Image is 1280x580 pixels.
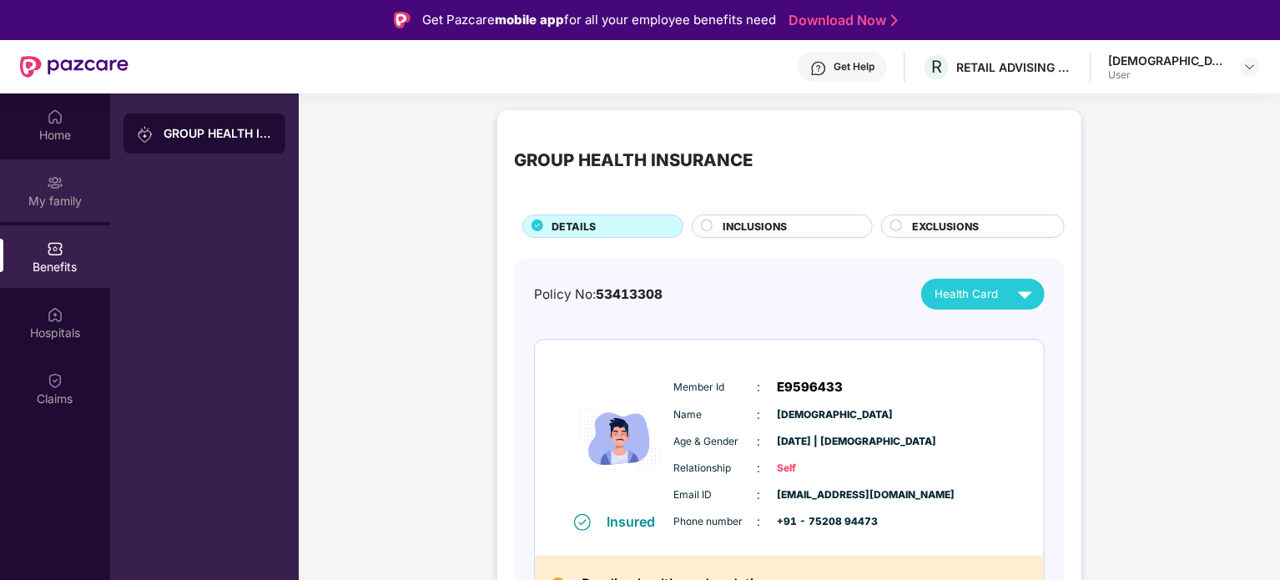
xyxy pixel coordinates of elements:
span: +91 - 75208 94473 [778,514,861,530]
img: Stroke [891,12,898,29]
div: GROUP HEALTH INSURANCE [164,125,272,142]
span: E9596433 [778,377,844,397]
span: : [758,486,761,504]
span: EXCLUSIONS [912,219,979,235]
img: svg+xml;base64,PHN2ZyBpZD0iQ2xhaW0iIHhtbG5zPSJodHRwOi8vd3d3LnczLm9yZy8yMDAwL3N2ZyIgd2lkdGg9IjIwIi... [47,372,63,389]
span: Health Card [935,285,998,303]
img: svg+xml;base64,PHN2ZyB4bWxucz0iaHR0cDovL3d3dy53My5vcmcvMjAwMC9zdmciIHdpZHRoPSIxNiIgaGVpZ2h0PSIxNi... [574,514,591,531]
span: : [758,512,761,531]
a: Download Now [789,12,893,29]
img: Logo [394,12,411,28]
div: Get Help [834,60,874,73]
img: icon [570,365,670,512]
img: svg+xml;base64,PHN2ZyB3aWR0aD0iMjAiIGhlaWdodD0iMjAiIHZpZXdCb3g9IjAgMCAyMCAyMCIgZmlsbD0ibm9uZSIgeG... [137,126,154,143]
div: Insured [607,513,666,530]
img: svg+xml;base64,PHN2ZyBpZD0iSG9zcGl0YWxzIiB4bWxucz0iaHR0cDovL3d3dy53My5vcmcvMjAwMC9zdmciIHdpZHRoPS... [47,306,63,323]
span: Email ID [674,487,758,503]
div: Get Pazcare for all your employee benefits need [422,10,776,30]
img: New Pazcare Logo [20,56,129,78]
span: Self [778,461,861,477]
div: Policy No: [534,285,663,305]
span: [EMAIL_ADDRESS][DOMAIN_NAME] [778,487,861,503]
button: Health Card [921,279,1045,310]
span: : [758,459,761,477]
div: GROUP HEALTH INSURANCE [514,147,753,174]
div: User [1108,68,1225,82]
img: svg+xml;base64,PHN2ZyBpZD0iQmVuZWZpdHMiIHhtbG5zPSJodHRwOi8vd3d3LnczLm9yZy8yMDAwL3N2ZyIgd2lkdGg9Ij... [47,240,63,257]
span: Name [674,407,758,423]
strong: mobile app [495,12,564,28]
span: [DATE] | [DEMOGRAPHIC_DATA] [778,434,861,450]
img: svg+xml;base64,PHN2ZyBpZD0iSG9tZSIgeG1sbnM9Imh0dHA6Ly93d3cudzMub3JnLzIwMDAvc3ZnIiB3aWR0aD0iMjAiIG... [47,108,63,125]
span: : [758,378,761,396]
span: : [758,432,761,451]
img: svg+xml;base64,PHN2ZyBpZD0iRHJvcGRvd24tMzJ4MzIiIHhtbG5zPSJodHRwOi8vd3d3LnczLm9yZy8yMDAwL3N2ZyIgd2... [1243,60,1257,73]
span: [DEMOGRAPHIC_DATA] [778,407,861,423]
span: R [931,57,942,77]
span: : [758,406,761,424]
span: 53413308 [596,286,663,302]
span: DETAILS [552,219,596,235]
span: Age & Gender [674,434,758,450]
span: INCLUSIONS [723,219,787,235]
img: svg+xml;base64,PHN2ZyB4bWxucz0iaHR0cDovL3d3dy53My5vcmcvMjAwMC9zdmciIHZpZXdCb3g9IjAgMCAyNCAyNCIgd2... [1010,280,1040,309]
img: svg+xml;base64,PHN2ZyB3aWR0aD0iMjAiIGhlaWdodD0iMjAiIHZpZXdCb3g9IjAgMCAyMCAyMCIgZmlsbD0ibm9uZSIgeG... [47,174,63,191]
img: svg+xml;base64,PHN2ZyBpZD0iSGVscC0zMngzMiIgeG1sbnM9Imh0dHA6Ly93d3cudzMub3JnLzIwMDAvc3ZnIiB3aWR0aD... [810,60,827,77]
span: Relationship [674,461,758,477]
span: Member Id [674,380,758,396]
div: [DEMOGRAPHIC_DATA] [1108,53,1225,68]
span: Phone number [674,514,758,530]
div: RETAIL ADVISING SERVICES LLP [956,59,1073,75]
